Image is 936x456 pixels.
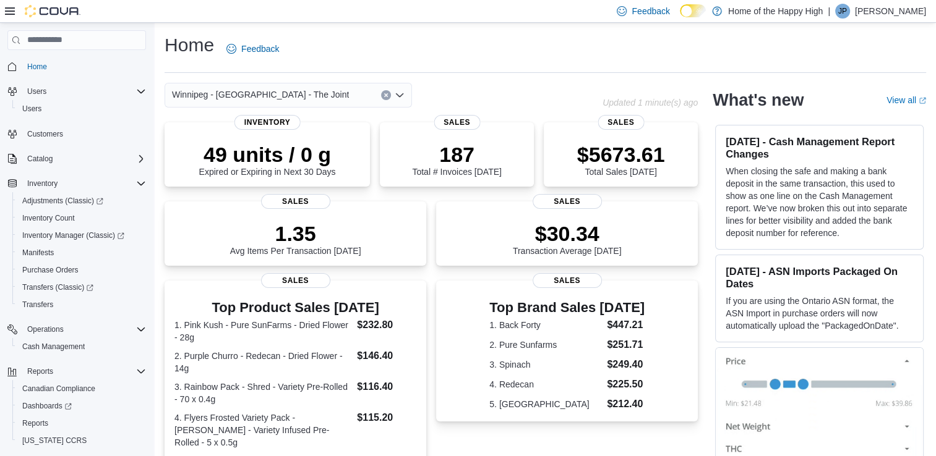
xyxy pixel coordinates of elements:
[12,192,151,209] a: Adjustments (Classic)
[27,62,47,72] span: Home
[17,339,90,354] a: Cash Management
[199,142,336,167] p: 49 units / 0 g
[17,416,53,431] a: Reports
[17,339,146,354] span: Cash Management
[713,90,804,110] h2: What's new
[726,295,913,332] p: If you are using the Ontario ASN format, the ASN Import in purchase orders will now automatically...
[489,319,602,331] dt: 1. Back Forty
[607,377,645,392] dd: $225.50
[261,194,330,209] span: Sales
[230,221,361,246] p: 1.35
[357,379,416,394] dd: $116.40
[395,90,405,100] button: Open list of options
[12,279,151,296] a: Transfers (Classic)
[22,151,146,166] span: Catalog
[577,142,665,177] div: Total Sales [DATE]
[357,318,416,332] dd: $232.80
[2,125,151,143] button: Customers
[22,248,54,258] span: Manifests
[22,59,52,74] a: Home
[22,59,146,74] span: Home
[381,90,391,100] button: Clear input
[2,321,151,338] button: Operations
[2,150,151,167] button: Catalog
[27,324,64,334] span: Operations
[174,350,352,374] dt: 2. Purple Churro - Redecan - Dried Flower - 14g
[12,261,151,279] button: Purchase Orders
[533,273,602,288] span: Sales
[22,176,146,191] span: Inventory
[357,348,416,363] dd: $146.40
[12,415,151,432] button: Reports
[680,4,706,17] input: Dark Mode
[577,142,665,167] p: $5673.61
[174,412,352,449] dt: 4. Flyers Frosted Variety Pack - [PERSON_NAME] - Variety Infused Pre-Rolled - 5 x 0.5g
[22,401,72,411] span: Dashboards
[17,211,80,226] a: Inventory Count
[221,36,284,61] a: Feedback
[598,115,644,130] span: Sales
[533,194,602,209] span: Sales
[172,87,349,102] span: Winnipeg - [GEOGRAPHIC_DATA] - The Joint
[726,135,913,160] h3: [DATE] - Cash Management Report Changes
[17,433,146,448] span: Washington CCRS
[22,84,51,99] button: Users
[22,127,68,141] a: Customers
[22,300,53,310] span: Transfers
[513,221,622,256] div: Transaction Average [DATE]
[12,244,151,261] button: Manifests
[12,432,151,449] button: [US_STATE] CCRS
[17,280,98,295] a: Transfers (Classic)
[603,98,698,108] p: Updated 1 minute(s) ago
[489,358,602,371] dt: 3. Spinach
[607,357,645,372] dd: $249.40
[17,399,77,413] a: Dashboards
[828,4,830,19] p: |
[230,221,361,256] div: Avg Items Per Transaction [DATE]
[22,230,124,240] span: Inventory Manager (Classic)
[22,364,58,379] button: Reports
[607,318,645,332] dd: $447.21
[12,397,151,415] a: Dashboards
[22,265,79,275] span: Purchase Orders
[919,97,926,104] svg: External link
[22,84,146,99] span: Users
[726,165,913,239] p: When closing the safe and making a bank deposit in the same transaction, this used to show as one...
[17,211,146,226] span: Inventory Count
[22,282,93,292] span: Transfers (Classic)
[434,115,480,130] span: Sales
[726,265,913,290] h3: [DATE] - ASN Imports Packaged On Dates
[357,410,416,425] dd: $115.20
[17,228,146,243] span: Inventory Manager (Classic)
[17,416,146,431] span: Reports
[22,196,103,206] span: Adjustments (Classic)
[412,142,501,167] p: 187
[17,297,146,312] span: Transfers
[22,436,87,445] span: [US_STATE] CCRS
[22,322,146,337] span: Operations
[17,297,58,312] a: Transfers
[17,381,100,396] a: Canadian Compliance
[17,280,146,295] span: Transfers (Classic)
[412,142,501,177] div: Total # Invoices [DATE]
[22,213,75,223] span: Inventory Count
[174,319,352,344] dt: 1. Pink Kush - Pure SunFarms - Dried Flower - 28g
[489,398,602,410] dt: 5. [GEOGRAPHIC_DATA]
[12,227,151,244] a: Inventory Manager (Classic)
[2,83,151,100] button: Users
[174,300,416,315] h3: Top Product Sales [DATE]
[199,142,336,177] div: Expired or Expiring in Next 30 Days
[513,221,622,246] p: $30.34
[22,322,69,337] button: Operations
[489,339,602,351] dt: 2. Pure Sunfarms
[17,228,129,243] a: Inventory Manager (Classic)
[632,5,669,17] span: Feedback
[17,193,108,208] a: Adjustments (Classic)
[17,433,92,448] a: [US_STATE] CCRS
[12,296,151,313] button: Transfers
[489,378,602,391] dt: 4. Redecan
[17,245,146,260] span: Manifests
[887,95,926,105] a: View allExternal link
[27,154,53,164] span: Catalog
